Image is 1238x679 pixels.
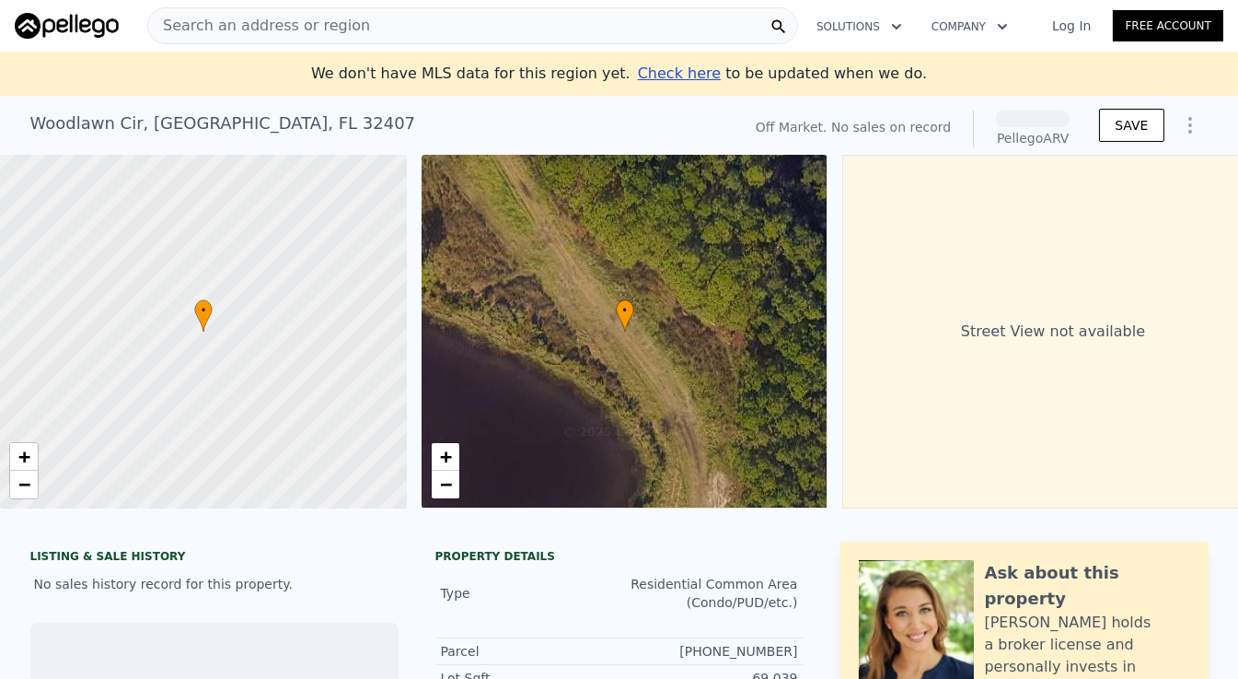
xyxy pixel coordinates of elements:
[1099,109,1163,142] button: SAVE
[619,575,798,612] div: Residential Common Area (Condo/PUD/etc.)
[194,299,213,332] div: •
[638,63,927,85] div: to be updated when we do.
[996,129,1070,147] div: Pellego ARV
[756,118,951,136] div: Off Market. No sales on record
[439,445,451,468] span: +
[30,111,416,136] div: Woodlawn Cir , [GEOGRAPHIC_DATA] , FL 32407
[917,10,1023,43] button: Company
[616,299,634,332] div: •
[30,568,399,601] div: No sales history record for this property.
[10,471,38,498] a: Zoom out
[439,473,451,496] span: −
[1030,17,1113,35] a: Log In
[435,549,804,564] div: Property details
[311,63,927,85] div: We don't have MLS data for this region yet.
[619,642,798,661] div: [PHONE_NUMBER]
[441,584,619,603] div: Type
[194,302,213,319] span: •
[802,10,917,43] button: Solutions
[30,549,399,568] div: LISTING & SALE HISTORY
[148,15,370,37] span: Search an address or region
[432,443,459,471] a: Zoom in
[10,443,38,471] a: Zoom in
[985,560,1190,612] div: Ask about this property
[18,473,30,496] span: −
[638,64,721,82] span: Check here
[1172,107,1209,144] button: Show Options
[1113,10,1223,41] a: Free Account
[616,302,634,319] span: •
[18,445,30,468] span: +
[441,642,619,661] div: Parcel
[432,471,459,498] a: Zoom out
[15,13,119,39] img: Pellego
